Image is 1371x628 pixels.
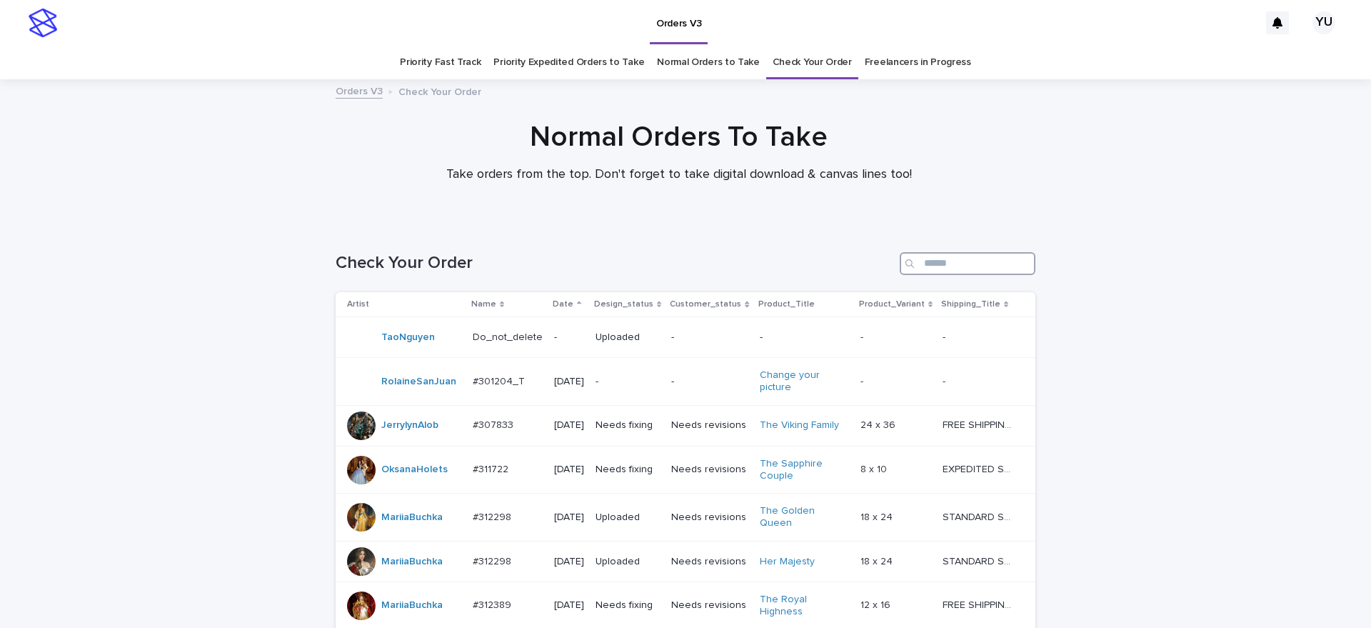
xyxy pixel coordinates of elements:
a: Change your picture [760,369,849,394]
p: Needs revisions [671,419,748,432]
p: Shipping_Title [941,296,1000,312]
p: #307833 [473,417,516,432]
p: - [860,329,866,344]
a: The Sapphire Couple [760,458,849,482]
p: Product_Title [758,296,815,312]
a: The Golden Queen [760,505,849,529]
p: FREE SHIPPING - preview in 1-2 business days, after your approval delivery will take 5-10 b.d. [943,597,1015,612]
p: Needs fixing [596,419,660,432]
p: 18 x 24 [860,553,895,568]
div: YU [1312,11,1335,34]
a: OksanaHolets [381,464,448,476]
p: Needs fixing [596,599,660,612]
p: FREE SHIPPING - preview in 1-2 business days, after your approval delivery will take 5-10 b.d., l... [943,417,1015,432]
tr: OksanaHolets #311722#311722 [DATE]Needs fixingNeeds revisionsThe Sapphire Couple 8 x 108 x 10 EXP... [336,446,1035,494]
p: Needs revisions [671,599,748,612]
h1: Normal Orders To Take [329,120,1029,154]
p: Design_status [594,296,653,312]
p: EXPEDITED SHIPPING - preview in 1 business day; delivery up to 5 business days after your approval. [943,461,1015,476]
p: Name [471,296,496,312]
p: Do_not_delete [473,329,546,344]
h1: Check Your Order [336,253,894,274]
p: [DATE] [554,599,584,612]
p: Needs revisions [671,512,748,524]
a: Freelancers in Progress [865,46,971,79]
a: MariiaBuchka [381,512,443,524]
a: JerrylynAlob [381,419,438,432]
a: Normal Orders to Take [657,46,760,79]
a: Orders V3 [336,82,383,99]
p: Date [553,296,573,312]
p: Artist [347,296,369,312]
p: - [671,376,748,388]
tr: MariiaBuchka #312298#312298 [DATE]UploadedNeeds revisionsHer Majesty 18 x 2418 x 24 STANDARD SHIP... [336,541,1035,582]
p: Check Your Order [398,83,481,99]
p: Uploaded [596,556,660,568]
a: Check Your Order [773,46,852,79]
a: RolaineSanJuan [381,376,456,388]
p: 24 x 36 [860,417,898,432]
a: Her Majesty [760,556,815,568]
tr: MariiaBuchka #312298#312298 [DATE]UploadedNeeds revisionsThe Golden Queen 18 x 2418 x 24 STANDARD... [336,494,1035,542]
p: Needs fixing [596,464,660,476]
p: - [943,373,948,388]
p: Needs revisions [671,464,748,476]
p: Uploaded [596,512,660,524]
input: Search [900,252,1035,275]
p: #312298 [473,553,514,568]
tr: JerrylynAlob #307833#307833 [DATE]Needs fixingNeeds revisionsThe Viking Family 24 x 3624 x 36 FRE... [336,405,1035,446]
p: [DATE] [554,376,584,388]
p: [DATE] [554,419,584,432]
p: 8 x 10 [860,461,890,476]
p: Customer_status [670,296,741,312]
a: The Viking Family [760,419,839,432]
p: [DATE] [554,464,584,476]
tr: RolaineSanJuan #301204_T#301204_T [DATE]--Change your picture -- -- [336,358,1035,406]
p: - [554,332,584,344]
p: - [943,329,948,344]
img: stacker-logo-s-only.png [29,9,57,37]
a: Priority Expedited Orders to Take [493,46,644,79]
p: - [596,376,660,388]
p: [DATE] [554,556,584,568]
p: #312298 [473,509,514,524]
p: #301204_T [473,373,528,388]
p: Take orders from the top. Don't forget to take digital download & canvas lines too! [393,167,965,183]
p: STANDARD SHIPPING - Up to 4 weeks [943,553,1015,568]
tr: TaoNguyen Do_not_deleteDo_not_delete -Uploaded---- -- [336,317,1035,358]
a: MariiaBuchka [381,556,443,568]
p: 12 x 16 [860,597,893,612]
p: - [671,332,748,344]
p: Needs revisions [671,556,748,568]
p: #311722 [473,461,511,476]
p: 18 x 24 [860,509,895,524]
p: - [860,373,866,388]
a: Priority Fast Track [400,46,481,79]
a: TaoNguyen [381,332,435,344]
p: Product_Variant [859,296,925,312]
p: Uploaded [596,332,660,344]
a: The Royal Highness [760,594,849,618]
p: STANDARD SHIPPING - Up to 4 weeks [943,509,1015,524]
p: - [760,332,849,344]
p: #312389 [473,597,514,612]
p: [DATE] [554,512,584,524]
a: MariiaBuchka [381,599,443,612]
